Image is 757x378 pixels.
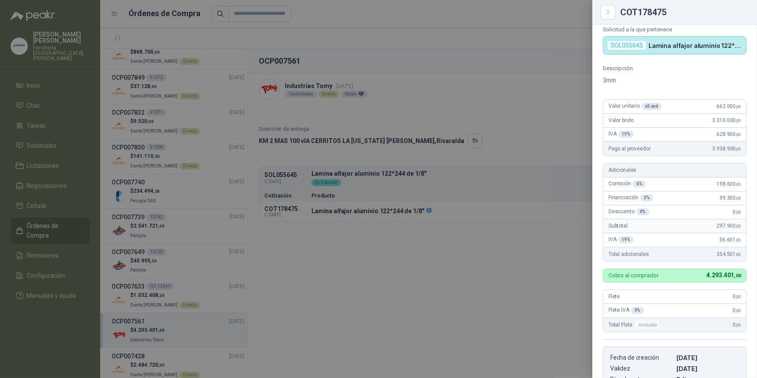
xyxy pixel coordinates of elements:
[736,210,741,215] span: ,00
[608,131,634,138] span: IVA
[736,224,741,228] span: ,00
[618,131,634,138] div: 19 %
[634,320,660,330] div: Incluido
[736,252,741,257] span: ,00
[608,293,620,300] span: Flete
[640,194,653,201] div: 3 %
[608,103,662,110] span: Valor unitario
[733,322,741,328] span: 0
[736,104,741,109] span: ,00
[733,209,741,215] span: 0
[713,146,741,152] span: 3.938.900
[608,272,659,278] p: Cobro al comprador
[720,237,741,243] span: 56.601
[736,308,741,313] span: ,00
[608,117,634,123] span: Valor bruto
[603,7,613,17] button: Close
[608,208,649,215] span: Descuento
[736,196,741,201] span: ,00
[733,307,741,313] span: 0
[736,146,741,151] span: ,00
[633,180,646,187] div: 6 %
[608,223,628,229] span: Subtotal
[631,307,644,314] div: 0 %
[736,118,741,123] span: ,00
[610,365,673,372] p: Validez
[620,8,747,17] div: COT178475
[736,294,741,299] span: ,00
[707,272,741,279] span: 4.293.401
[607,40,647,51] div: SOL055645
[603,163,746,177] div: Adicionales
[603,75,747,85] p: 3mm
[603,26,747,33] p: Solicitud a la que pertenece
[736,182,741,187] span: ,00
[610,354,673,361] p: Fecha de creación
[636,208,649,215] div: 0 %
[608,180,646,187] span: Comisión
[608,194,653,201] span: Financiación
[736,238,741,242] span: ,00
[733,293,741,300] span: 0
[608,236,634,243] span: IVA
[603,65,747,72] p: Descripción
[716,223,741,229] span: 297.900
[720,195,741,201] span: 99.300
[608,307,644,314] span: Flete IVA
[649,42,743,49] p: Lamina alfajor aluminio 122*244 de 1/8"
[642,103,662,110] div: x 5 und
[713,117,741,123] span: 3.310.000
[608,320,662,330] span: Total Flete
[736,323,741,327] span: ,00
[716,131,741,137] span: 628.900
[736,132,741,137] span: ,00
[603,247,746,261] div: Total adicionales
[734,273,741,279] span: ,00
[676,354,739,361] p: [DATE]
[608,146,651,152] span: Pago al proveedor
[716,103,741,109] span: 662.000
[716,251,741,257] span: 354.501
[716,181,741,187] span: 198.600
[676,365,739,372] p: [DATE]
[618,236,634,243] div: 19 %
